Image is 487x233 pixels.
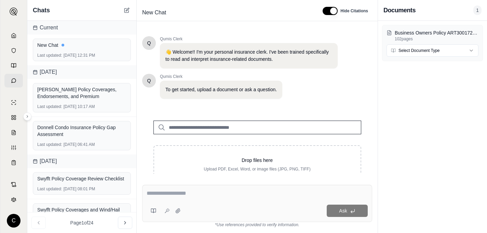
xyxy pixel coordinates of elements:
button: Business Owners Policy ART3001722660- Term 25-26.pdf102pages [387,29,478,42]
div: Current [27,21,136,35]
span: Hello [147,40,151,46]
p: Upload PDF, Excel, Word, or image files (JPG, PNG, TIFF) [165,166,350,172]
div: Swyfft Policy Coverages and Wind/Hail Deductible Review [37,206,126,220]
button: Ask [327,205,368,217]
p: To get started, upload a document or ask a question. [165,86,277,93]
span: Hide Citations [340,8,368,14]
a: Documents Vault [4,44,23,57]
a: Coverage Table [4,156,23,169]
span: Last updated: [37,142,62,147]
span: New Chat [139,7,169,18]
span: Ask [339,208,347,214]
button: Expand sidebar [7,5,21,18]
span: Page 1 of 24 [70,219,94,226]
div: [DATE] 10:17 AM [37,104,126,109]
div: Swyfft Policy Coverage Review Checklist [37,175,126,182]
span: Hello [147,77,151,84]
span: Qumis Clerk [160,74,282,79]
div: [DATE] 08:01 PM [37,186,126,192]
div: New Chat [37,42,126,49]
button: Expand sidebar [23,112,31,121]
span: Last updated: [37,53,62,58]
div: [DATE] [27,65,136,79]
div: [DATE] 12:31 PM [37,53,126,58]
div: *Use references provided to verify information. [142,222,372,228]
div: [DATE] [27,154,136,168]
a: Single Policy [4,96,23,109]
a: Policy Comparisons [4,111,23,124]
a: Legal Search Engine [4,193,23,206]
h3: Documents [383,5,416,15]
a: Home [4,29,23,42]
img: Expand sidebar [10,8,18,16]
p: 102 pages [395,36,478,42]
span: Last updated: [37,186,62,192]
span: Chats [33,5,50,15]
a: Claim Coverage [4,126,23,139]
p: Business Owners Policy ART3001722660- Term 25-26.pdf [395,29,478,36]
div: [PERSON_NAME] Policy Coverages, Endorsements, and Premium [37,86,126,100]
span: 1 [473,5,482,15]
div: [DATE] 06:41 AM [37,142,126,147]
a: Custom Report [4,141,23,154]
a: Chat [4,74,23,87]
button: New Chat [123,6,131,14]
div: C [7,214,21,228]
a: Contract Analysis [4,178,23,191]
p: 👋 Welcome!! I'm your personal insurance clerk. I've been trained specifically to read and interpr... [165,49,332,63]
p: Drop files here [165,157,350,164]
div: Edit Title [139,7,314,18]
div: Donnell Condo Insurance Policy Gap Assessment [37,124,126,138]
span: Last updated: [37,104,62,109]
span: Qumis Clerk [160,36,338,42]
a: Prompt Library [4,59,23,72]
